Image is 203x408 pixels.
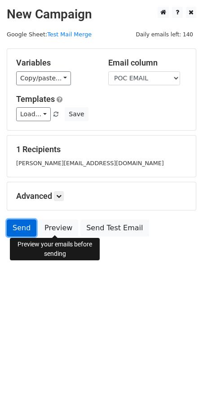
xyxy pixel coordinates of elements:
h2: New Campaign [7,7,196,22]
div: Preview your emails before sending [10,238,100,260]
h5: 1 Recipients [16,145,187,154]
h5: Advanced [16,191,187,201]
iframe: Chat Widget [158,365,203,408]
h5: Variables [16,58,95,68]
a: Preview [39,219,78,237]
a: Send [7,219,36,237]
h5: Email column [108,58,187,68]
button: Save [65,107,88,121]
a: Daily emails left: 140 [132,31,196,38]
span: Daily emails left: 140 [132,30,196,39]
a: Load... [16,107,51,121]
a: Test Mail Merge [47,31,92,38]
small: Google Sheet: [7,31,92,38]
a: Copy/paste... [16,71,71,85]
a: Templates [16,94,55,104]
a: Send Test Email [80,219,149,237]
small: [PERSON_NAME][EMAIL_ADDRESS][DOMAIN_NAME] [16,160,164,167]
